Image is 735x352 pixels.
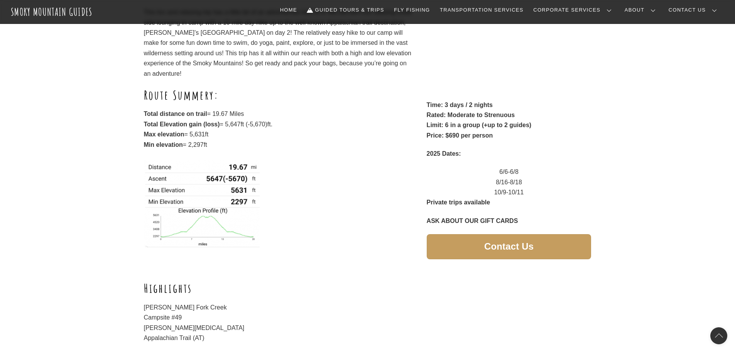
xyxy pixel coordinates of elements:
[427,199,490,206] strong: Private trips available
[427,150,461,157] strong: 2025 Dates:
[277,2,300,18] a: Home
[484,243,534,251] span: Contact Us
[304,2,387,18] a: Guided Tours & Trips
[427,102,493,108] strong: Time: 3 days / 2 nights
[666,2,723,18] a: Contact Us
[11,5,93,18] a: Smoky Mountain Guides
[144,7,412,79] p: This fun and relaxing trip has a little bit of an adventurous kick to it! We will earn our relaxi...
[427,177,591,187] div: 8/16-8/18
[427,218,518,224] strong: ASK ABOUT OUR GIFT CARDS
[530,2,618,18] a: Corporate Services
[427,187,591,197] div: 10/9-10/11
[144,131,184,138] strong: Max elevation
[427,234,591,259] a: Contact Us
[144,121,220,128] strong: Total Elevation gain (loss)
[144,141,183,148] strong: Min elevation
[144,280,591,296] h2: Highlights
[437,2,526,18] a: Transportation Services
[622,2,662,18] a: About
[427,167,591,177] div: 6/6-6/8
[427,112,515,118] strong: Rated: Moderate to Strenuous
[144,111,207,117] strong: Total distance on trail
[391,2,433,18] a: Fly Fishing
[427,132,493,139] strong: Price: $690 per person
[144,109,412,253] p: = 19.67 Miles = 5,647ft (-5,670)ft. = 5,631ft = 2,297ft
[427,122,532,128] strong: Limit: 6 in a group (+up to 2 guides)
[144,303,591,343] p: [PERSON_NAME] Fork Creek Campsite #49 [PERSON_NAME][MEDICAL_DATA] Appalachian Trail (AT)
[144,87,412,103] h2: Route Summery:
